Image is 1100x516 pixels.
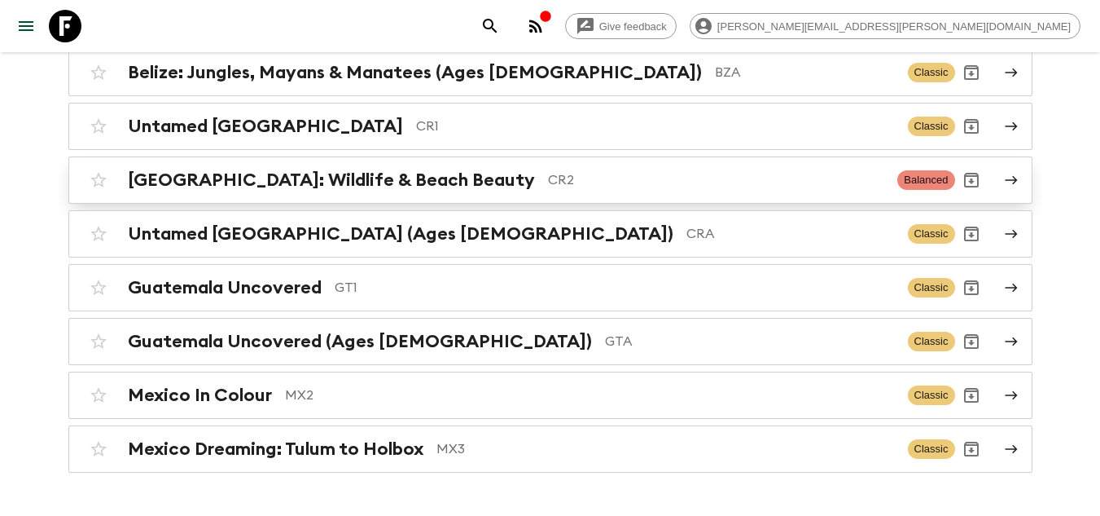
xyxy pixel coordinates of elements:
[68,210,1032,258] a: Untamed [GEOGRAPHIC_DATA] (Ages [DEMOGRAPHIC_DATA])CRAClassicArchive
[708,20,1080,33] span: [PERSON_NAME][EMAIL_ADDRESS][PERSON_NAME][DOMAIN_NAME]
[605,332,895,351] p: GTA
[10,10,42,42] button: menu
[897,170,954,190] span: Balanced
[908,278,955,298] span: Classic
[715,63,895,82] p: BZA
[128,385,272,406] h2: Mexico In Colour
[436,439,895,459] p: MX3
[68,318,1032,365] a: Guatemala Uncovered (Ages [DEMOGRAPHIC_DATA])GTAClassicArchive
[128,170,535,191] h2: [GEOGRAPHIC_DATA]: Wildlife & Beach Beauty
[128,439,423,460] h2: Mexico Dreaming: Tulum to Holbox
[128,277,322,298] h2: Guatemala Uncovered
[955,56,988,89] button: Archive
[690,13,1080,39] div: [PERSON_NAME][EMAIL_ADDRESS][PERSON_NAME][DOMAIN_NAME]
[908,224,955,244] span: Classic
[908,439,955,459] span: Classic
[285,386,895,405] p: MX2
[908,332,955,351] span: Classic
[128,116,403,137] h2: Untamed [GEOGRAPHIC_DATA]
[68,426,1032,473] a: Mexico Dreaming: Tulum to HolboxMX3ClassicArchive
[68,103,1032,150] a: Untamed [GEOGRAPHIC_DATA]CR1ClassicArchive
[955,110,988,143] button: Archive
[686,224,895,244] p: CRA
[955,325,988,358] button: Archive
[955,218,988,250] button: Archive
[955,164,988,196] button: Archive
[335,278,895,298] p: GT1
[68,49,1032,96] a: Belize: Jungles, Mayans & Manatees (Ages [DEMOGRAPHIC_DATA])BZAClassicArchive
[955,433,988,465] button: Archive
[474,10,506,42] button: search adventures
[908,386,955,405] span: Classic
[68,372,1032,419] a: Mexico In ColourMX2ClassicArchive
[416,117,895,136] p: CR1
[908,63,955,82] span: Classic
[565,13,677,39] a: Give feedback
[908,117,955,136] span: Classic
[128,223,673,245] h2: Untamed [GEOGRAPHIC_DATA] (Ages [DEMOGRAPHIC_DATA])
[128,331,592,352] h2: Guatemala Uncovered (Ages [DEMOGRAPHIC_DATA])
[68,264,1032,311] a: Guatemala UncoveredGT1ClassicArchive
[955,271,988,304] button: Archive
[955,379,988,412] button: Archive
[548,170,885,190] p: CR2
[590,20,676,33] span: Give feedback
[128,62,702,83] h2: Belize: Jungles, Mayans & Manatees (Ages [DEMOGRAPHIC_DATA])
[68,157,1032,204] a: [GEOGRAPHIC_DATA]: Wildlife & Beach BeautyCR2BalancedArchive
